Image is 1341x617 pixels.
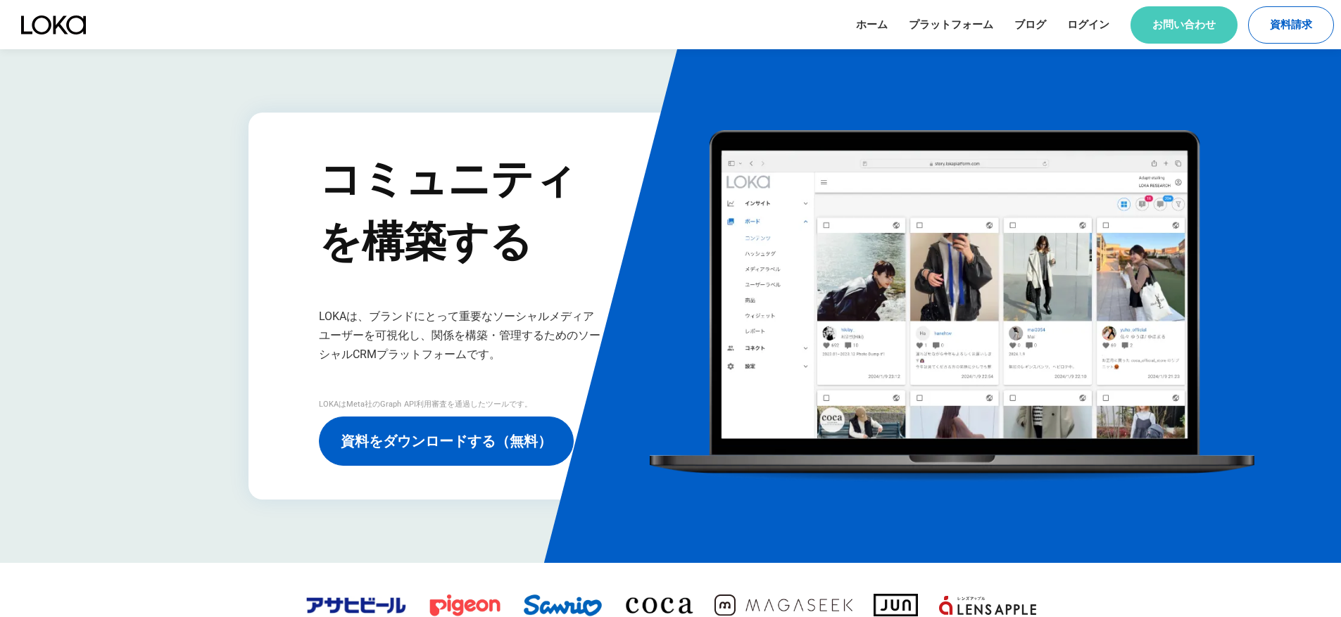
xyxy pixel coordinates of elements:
[1014,18,1046,32] a: ブログ
[1131,6,1238,44] a: お問い合わせ
[909,18,993,32] a: プラットフォーム
[856,18,888,32] a: ホーム
[319,399,532,409] p: LOKAはMeta社のGraph API利用審査を通過したツールです。
[319,307,600,364] h1: LOKAは、ブランドにとって重要なソーシャルメディアユーザーを可視化し、関係を構築・管理するためのソーシャルCRMプラットフォームです。
[1248,6,1334,44] a: 資料請求
[319,416,574,466] a: 資料をダウンロードする（無料）
[1067,18,1109,32] a: ログイン
[319,150,577,209] p: コミュニティ
[319,212,532,272] p: を構築する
